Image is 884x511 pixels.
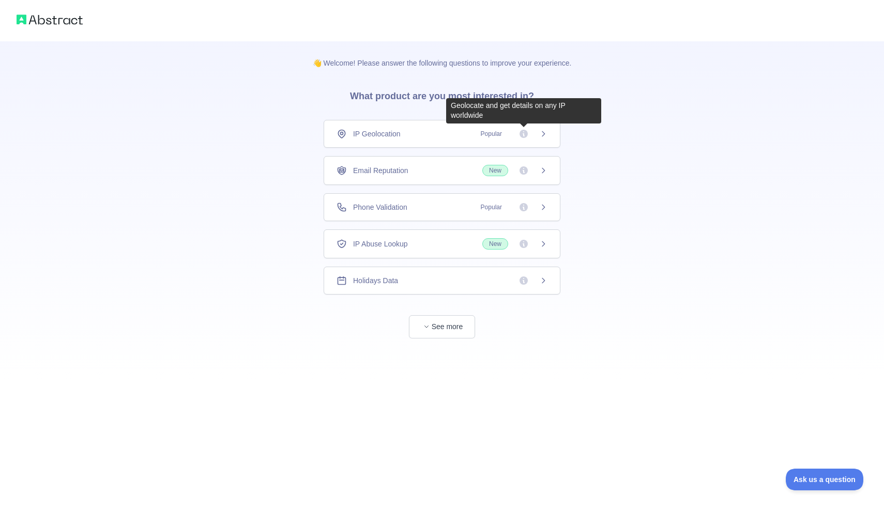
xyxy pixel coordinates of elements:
p: 👋 Welcome! Please answer the following questions to improve your experience. [296,41,588,68]
img: Abstract logo [17,12,83,27]
span: Holidays Data [353,275,398,286]
span: IP Geolocation [353,129,401,139]
span: Popular [475,129,508,139]
span: IP Abuse Lookup [353,239,408,249]
span: Popular [475,202,508,212]
button: See more [409,315,475,338]
span: Email Reputation [353,165,408,176]
div: Geolocate and get details on any IP worldwide [451,101,597,121]
span: New [482,165,508,176]
span: Phone Validation [353,202,407,212]
span: New [482,238,508,250]
h3: What product are you most interested in? [333,68,551,120]
iframe: Toggle Customer Support [786,469,863,490]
